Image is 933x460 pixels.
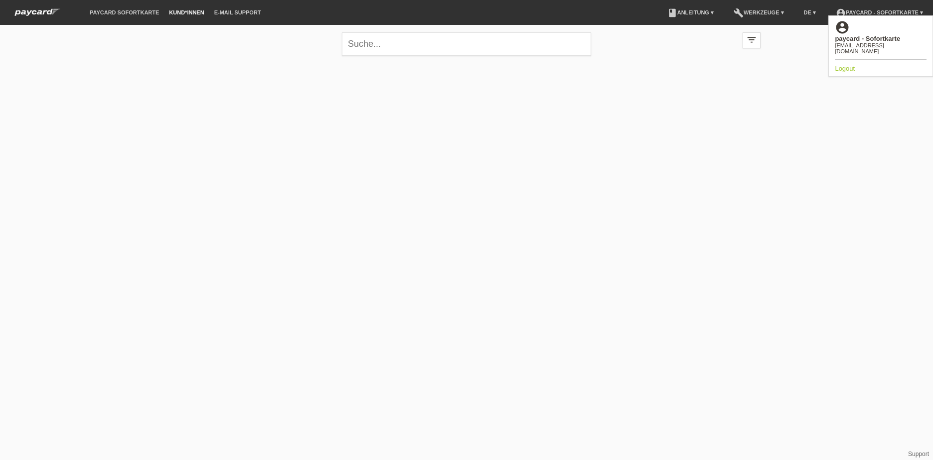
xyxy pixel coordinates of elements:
[836,8,846,18] i: account_circle
[908,451,929,458] a: Support
[342,32,591,56] input: Suche...
[667,8,677,18] i: book
[734,8,744,18] i: build
[85,9,164,15] a: paycard Sofortkarte
[835,65,855,72] a: Logout
[835,42,927,54] div: [EMAIL_ADDRESS][DOMAIN_NAME]
[10,11,65,19] a: paycard Sofortkarte
[164,9,209,15] a: Kund*innen
[835,20,850,35] i: account_circle
[209,9,266,15] a: E-Mail Support
[729,9,789,15] a: buildWerkzeuge ▾
[10,7,65,17] img: paycard Sofortkarte
[835,35,900,42] b: paycard - Sofortkarte
[662,9,719,15] a: bookAnleitung ▾
[746,34,757,45] i: filter_list
[799,9,821,15] a: DE ▾
[831,9,928,15] a: account_circlepaycard - Sofortkarte ▾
